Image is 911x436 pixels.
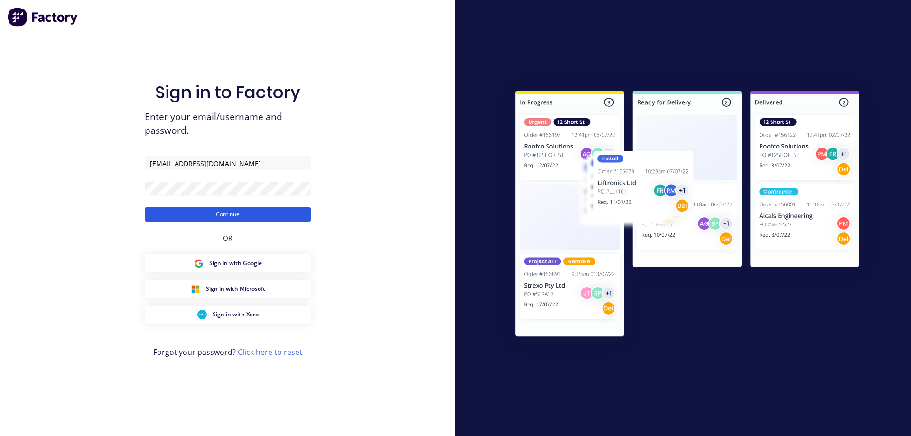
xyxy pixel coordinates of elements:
[213,310,259,319] span: Sign in with Xero
[8,8,79,27] img: Factory
[494,72,880,359] img: Sign in
[206,285,265,293] span: Sign in with Microsoft
[209,259,262,268] span: Sign in with Google
[197,310,207,319] img: Xero Sign in
[145,254,311,272] button: Google Sign inSign in with Google
[238,347,302,357] a: Click here to reset
[145,306,311,324] button: Xero Sign inSign in with Xero
[155,82,300,102] h1: Sign in to Factory
[145,110,311,138] span: Enter your email/username and password.
[223,222,232,254] div: OR
[194,259,204,268] img: Google Sign in
[153,346,302,358] span: Forgot your password?
[145,207,311,222] button: Continue
[145,280,311,298] button: Microsoft Sign inSign in with Microsoft
[191,284,200,294] img: Microsoft Sign in
[145,156,311,170] input: Email/Username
